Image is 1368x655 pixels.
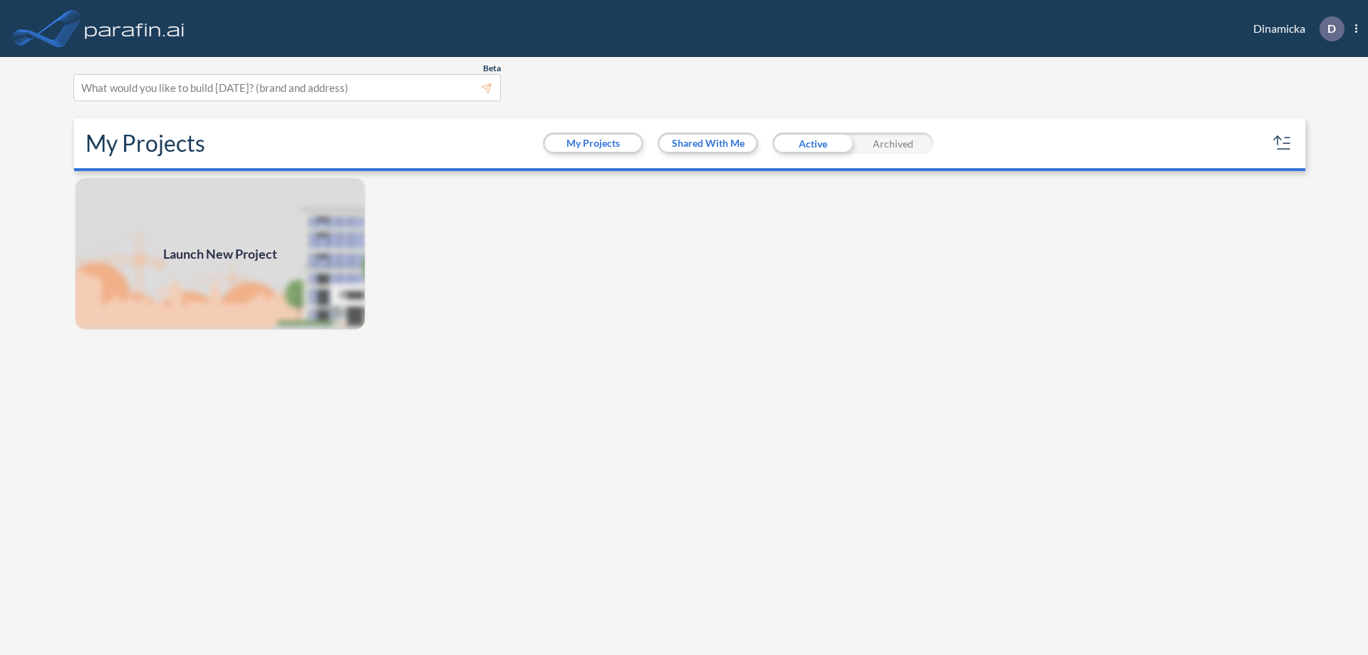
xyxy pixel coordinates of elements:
[483,63,501,74] span: Beta
[163,244,277,264] span: Launch New Project
[545,135,641,152] button: My Projects
[74,177,366,331] a: Launch New Project
[1232,16,1357,41] div: Dinamicka
[85,130,205,157] h2: My Projects
[82,14,187,43] img: logo
[74,177,366,331] img: add
[853,133,933,154] div: Archived
[1327,22,1336,35] p: D
[1271,132,1294,155] button: sort
[660,135,756,152] button: Shared With Me
[772,133,853,154] div: Active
